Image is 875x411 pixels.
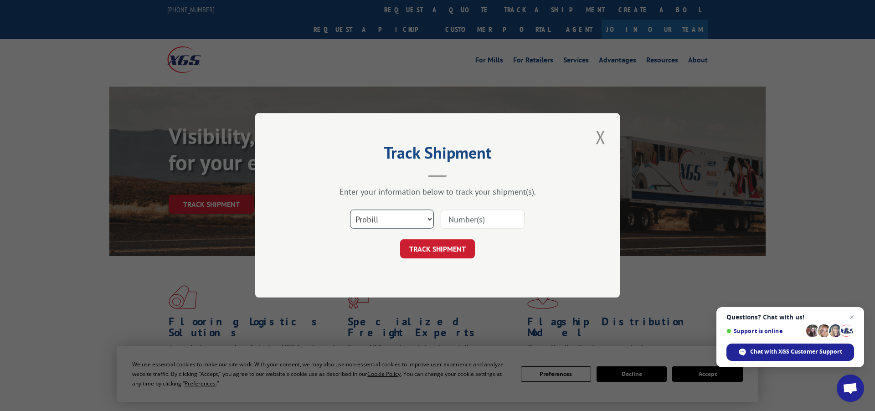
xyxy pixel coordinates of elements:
[301,146,574,164] h2: Track Shipment
[441,210,525,229] input: Number(s)
[837,375,864,402] a: Open chat
[400,240,475,259] button: TRACK SHIPMENT
[726,328,803,334] span: Support is online
[301,187,574,197] div: Enter your information below to track your shipment(s).
[726,344,854,361] span: Chat with XGS Customer Support
[726,313,854,321] span: Questions? Chat with us!
[593,124,608,149] button: Close modal
[750,348,842,356] span: Chat with XGS Customer Support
